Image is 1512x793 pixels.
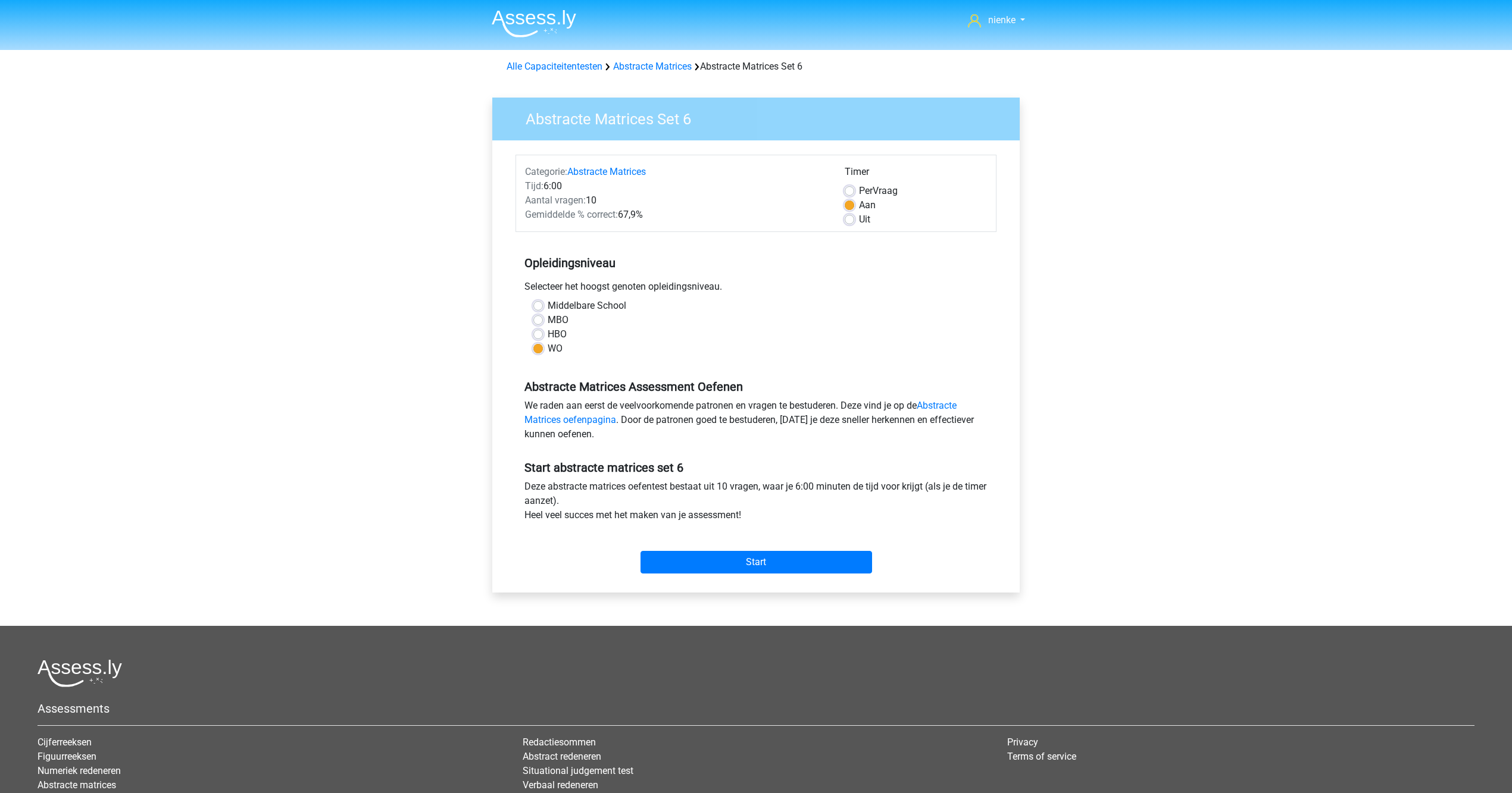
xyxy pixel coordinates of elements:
[525,209,618,220] span: Gemiddelde % correct:
[38,701,1474,716] h5: Assessments
[523,765,633,776] a: Situational judgement test
[507,61,602,72] a: Alle Capaciteitentesten
[516,280,996,299] div: Selecteer het hoogst genoten opleidingsniveau.
[525,180,543,192] span: Tijd:
[859,184,898,198] label: Vraag
[38,765,121,776] a: Numeriek redeneren
[492,10,576,37] img: Assessly
[567,166,646,177] a: Abstracte Matrices
[523,779,598,791] a: Verbaal redeneren
[524,460,988,475] h5: Start abstracte matrices set 6
[516,208,836,222] div: 67,9%
[845,165,987,184] div: Timer
[613,61,692,72] a: Abstracte Matrices
[524,380,988,394] h5: Abstracte Matrices Assessment Oefenen
[859,212,870,227] label: Uit
[988,14,1016,26] span: nienke
[38,779,116,791] a: Abstracte matrices
[516,399,996,446] div: We raden aan eerst de veelvoorkomende patronen en vragen te bestuderen. Deze vind je op de . Door...
[525,166,567,177] span: Categorie:
[1007,736,1038,748] a: Privacy
[548,313,568,327] label: MBO
[38,659,122,687] img: Assessly logo
[523,751,601,762] a: Abstract redeneren
[502,59,1010,74] div: Abstracte Matrices Set 6
[548,299,626,313] label: Middelbare School
[524,251,988,275] h5: Opleidingsniveau
[525,195,586,206] span: Aantal vragen:
[548,327,567,341] label: HBO
[548,341,563,356] label: WO
[516,193,836,208] div: 10
[963,13,1030,27] a: nienke
[511,105,1011,128] h3: Abstracte Matrices Set 6
[1007,751,1076,762] a: Terms of service
[641,551,872,573] input: Start
[859,185,873,196] span: Per
[516,179,836,193] div: 6:00
[523,736,596,748] a: Redactiesommen
[859,198,876,212] label: Aan
[38,736,92,748] a: Cijferreeksen
[38,751,96,762] a: Figuurreeksen
[516,479,996,527] div: Deze abstracte matrices oefentest bestaat uit 10 vragen, waar je 6:00 minuten de tijd voor krijgt...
